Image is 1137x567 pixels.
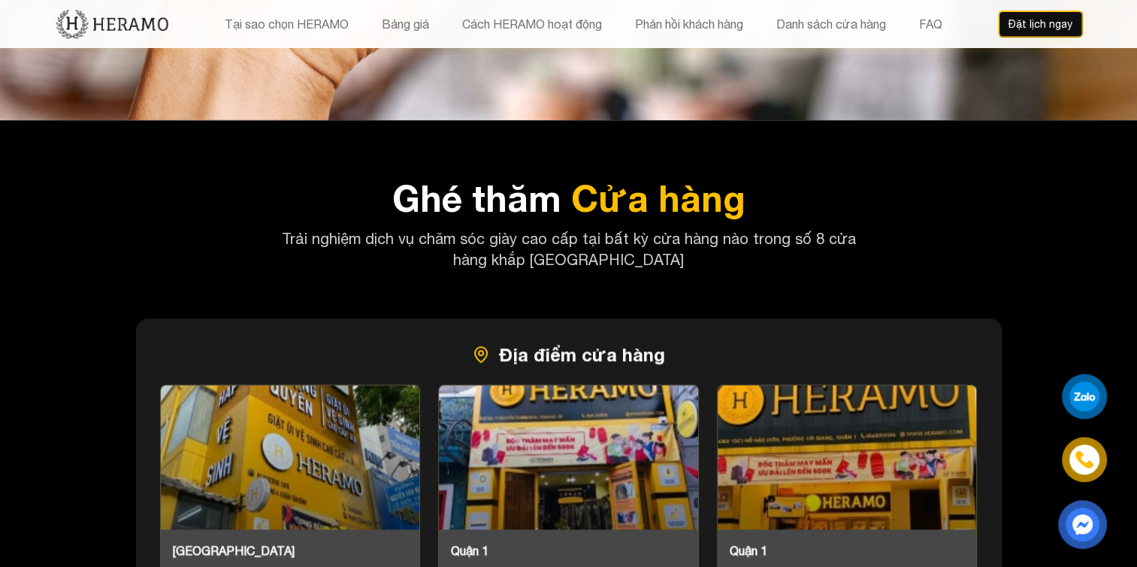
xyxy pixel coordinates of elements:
button: Phản hồi khách hàng [630,14,748,34]
div: Quận 1 [730,541,965,559]
h2: Ghé thăm [55,180,1083,216]
p: Trải nghiệm dịch vụ chăm sóc giày cao cấp tại bất kỳ cửa hàng nào trong số 8 cửa hàng khắp [GEOGR... [280,228,857,270]
button: Bảng giá [377,14,434,34]
img: new-logo.3f60348b.png [55,8,170,40]
button: FAQ [915,14,947,34]
div: Quận 1 [451,541,686,559]
button: Đặt lịch ngay [998,11,1083,38]
button: Cách HERAMO hoạt động [458,14,606,34]
button: Danh sách cửa hàng [772,14,891,34]
h3: Địa điểm cửa hàng [160,342,978,366]
span: Cửa hàng [571,176,745,219]
button: Tại sao chọn HERAMO [220,14,353,34]
a: phone-icon [1064,439,1105,480]
div: [GEOGRAPHIC_DATA] [173,541,408,559]
img: phone-icon [1073,449,1095,471]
